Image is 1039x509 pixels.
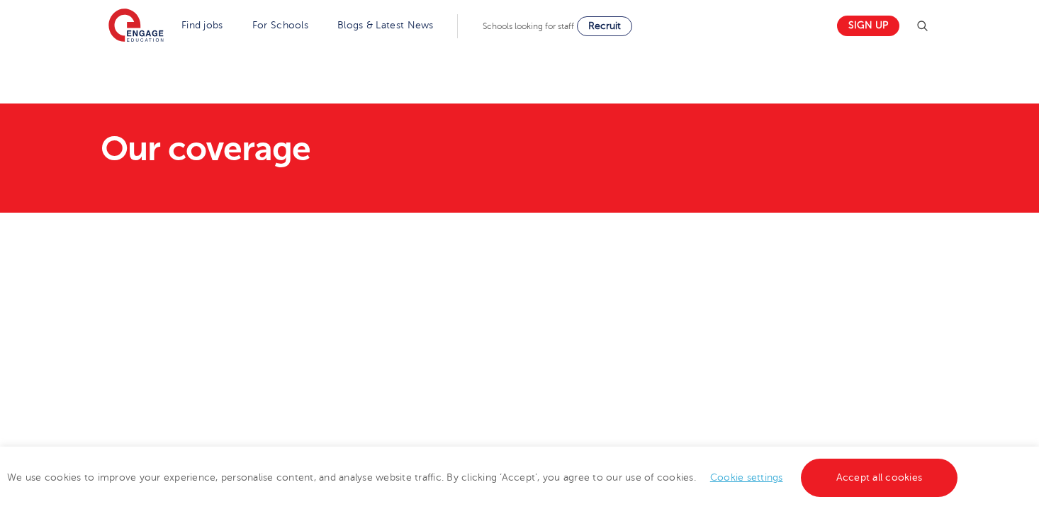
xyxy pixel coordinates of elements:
[801,459,958,497] a: Accept all cookies
[577,16,632,36] a: Recruit
[337,20,434,30] a: Blogs & Latest News
[710,472,783,483] a: Cookie settings
[108,9,164,44] img: Engage Education
[837,16,899,36] a: Sign up
[588,21,621,31] span: Recruit
[483,21,574,31] span: Schools looking for staff
[101,132,653,166] h1: Our coverage
[7,472,961,483] span: We use cookies to improve your experience, personalise content, and analyse website traffic. By c...
[252,20,308,30] a: For Schools
[181,20,223,30] a: Find jobs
